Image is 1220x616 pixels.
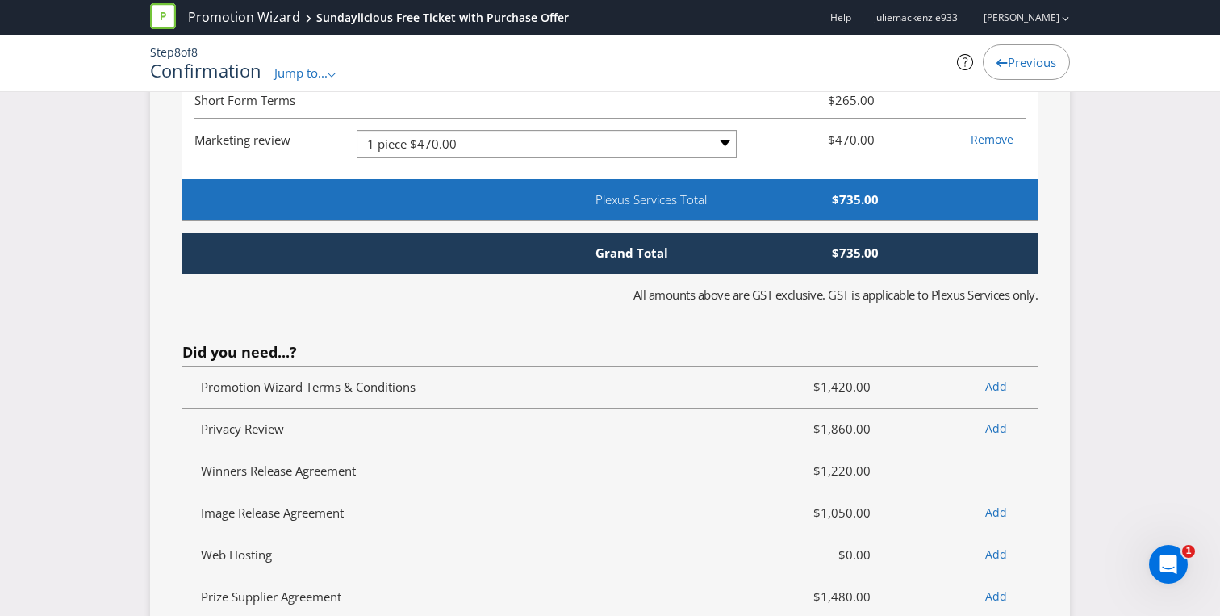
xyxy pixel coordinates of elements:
[583,191,768,208] span: Plexus Services Total
[201,589,341,605] span: Prize Supplier Agreement
[174,44,181,60] span: 8
[201,421,284,437] span: Privacy Review
[583,245,706,262] span: Grand Total
[749,130,888,149] span: $470.00
[201,463,356,479] span: Winners Release Agreement
[985,421,1007,436] a: Add
[182,345,1038,361] h4: Did you need...?
[967,10,1059,24] a: [PERSON_NAME]
[201,547,272,563] span: Web Hosting
[188,8,300,27] a: Promotion Wizard
[181,44,191,60] span: of
[746,587,883,606] span: $1,480.00
[316,10,569,26] div: Sundaylicious Free Ticket with Purchase Offer
[746,377,883,396] span: $1,420.00
[874,10,958,24] span: juliemackenzie933
[1008,54,1056,70] span: Previous
[274,65,328,81] span: Jump to...
[746,545,883,564] span: $0.00
[746,503,883,522] span: $1,050.00
[746,461,883,480] span: $1,220.00
[830,10,851,24] a: Help
[985,505,1007,520] a: Add
[150,61,262,80] h1: Confirmation
[985,379,1007,394] a: Add
[191,44,198,60] span: 8
[767,191,890,208] span: $735.00
[971,132,1013,147] a: Remove
[706,245,891,262] span: $735.00
[746,419,883,438] span: $1,860.00
[985,589,1007,604] a: Add
[1149,545,1188,584] iframe: Intercom live chat
[194,132,290,148] span: Marketing review
[201,379,416,395] span: Promotion Wizard Terms & Conditions
[633,287,1038,303] span: All amounts above are GST exclusive. GST is applicable to Plexus Services only.
[150,44,174,60] span: Step
[201,505,344,521] span: Image Release Agreement
[1182,545,1195,558] span: 1
[985,547,1007,562] a: Add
